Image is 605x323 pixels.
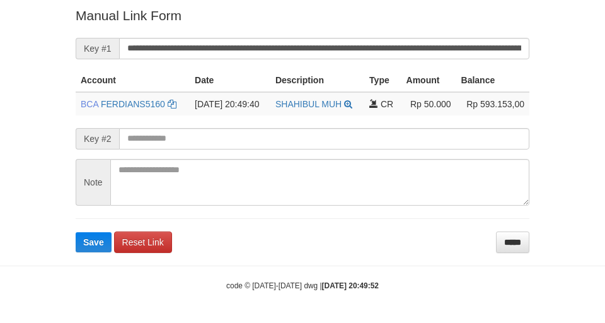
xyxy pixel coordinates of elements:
span: Note [76,159,110,206]
span: Reset Link [122,237,164,247]
th: Balance [456,69,529,92]
a: SHAHIBUL MUH [275,99,342,109]
span: BCA [81,99,98,109]
strong: [DATE] 20:49:52 [322,281,379,290]
td: Rp 50.000 [401,92,456,115]
th: Account [76,69,190,92]
button: Save [76,232,112,252]
span: CR [381,99,393,109]
small: code © [DATE]-[DATE] dwg | [226,281,379,290]
span: Save [83,237,104,247]
a: Copy FERDIANS5160 to clipboard [168,99,176,109]
a: Reset Link [114,232,172,253]
th: Type [364,69,401,92]
th: Date [190,69,270,92]
span: Key #1 [76,38,119,59]
span: Key #2 [76,128,119,150]
a: FERDIANS5160 [101,99,165,109]
th: Amount [401,69,456,92]
td: [DATE] 20:49:40 [190,92,270,115]
th: Description [270,69,364,92]
p: Manual Link Form [76,6,529,25]
td: Rp 593.153,00 [456,92,529,115]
